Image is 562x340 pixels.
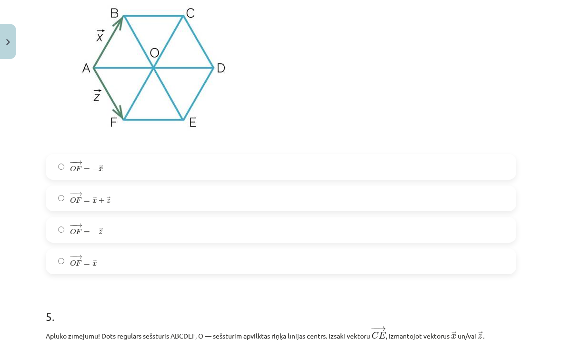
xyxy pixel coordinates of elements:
[93,259,97,265] span: →
[76,166,82,172] span: F
[92,229,99,235] span: −
[371,332,379,339] span: C
[451,334,456,339] span: x
[84,200,90,203] span: =
[99,230,102,235] span: z
[70,223,76,227] span: −
[70,160,76,165] span: −
[75,192,82,196] span: →
[84,263,90,266] span: =
[75,223,82,227] span: →
[72,255,73,259] span: −
[379,332,386,339] span: E
[76,229,82,235] span: F
[72,160,73,165] span: −
[70,165,76,172] span: O
[92,166,99,172] span: −
[70,255,76,259] span: −
[99,228,103,234] span: →
[99,165,103,171] span: →
[84,168,90,171] span: =
[373,326,374,331] span: −
[84,231,90,234] span: =
[93,196,97,202] span: →
[72,192,73,196] span: −
[70,192,76,196] span: −
[99,167,103,172] span: x
[46,293,516,323] h1: 5 .
[92,199,97,203] span: x
[70,228,76,235] span: O
[76,260,82,266] span: F
[107,199,110,203] span: z
[70,197,76,203] span: O
[92,262,97,266] span: x
[371,326,378,331] span: −
[478,334,482,339] span: z
[75,255,82,259] span: →
[452,331,456,338] span: →
[76,197,82,203] span: F
[107,196,110,202] span: →
[6,39,10,45] img: icon-close-lesson-0947bae3869378f0d4975bcd49f059093ad1ed9edebbc8119c70593378902aed.svg
[99,198,105,204] span: +
[75,160,82,165] span: →
[478,331,483,338] span: →
[377,326,386,331] span: →
[70,260,76,266] span: O
[72,223,73,227] span: −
